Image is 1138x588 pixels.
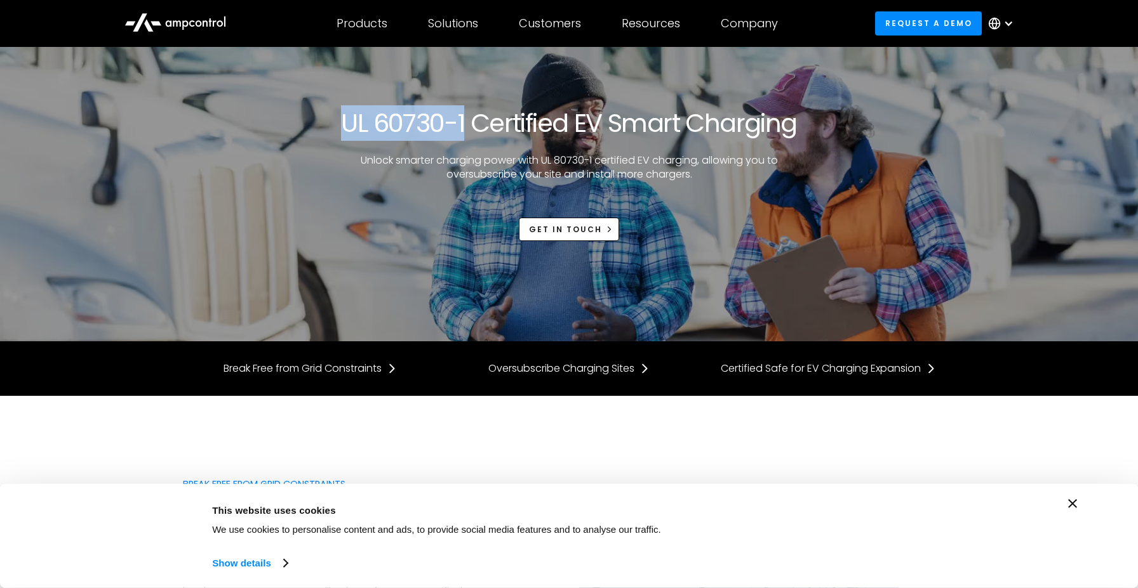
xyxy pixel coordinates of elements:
div: Break Free from Grid Constraints [224,362,382,376]
div: Company [721,16,778,30]
a: Show details [212,554,287,573]
div: Solutions [428,16,478,30]
div: Certified Safe for EV Charging Expansion [721,362,921,376]
div: Resources [622,16,680,30]
div: Break Free from Grid Constraints [183,477,484,491]
button: Close banner [1068,499,1077,508]
a: Break Free from Grid Constraints [224,362,397,376]
div: Get in touch [529,224,602,235]
a: Certified Safe for EV Charging Expansion [721,362,936,376]
div: Customers [519,16,581,30]
div: Oversubscribe Charging Sites [488,362,634,376]
div: Products [337,16,387,30]
button: Okay [863,499,1045,536]
a: Oversubscribe Charging Sites [488,362,650,376]
span: We use cookies to personalise content and ads, to provide social media features and to analyse ou... [212,524,661,535]
a: Get in touch [519,218,619,241]
a: Request a demo [875,11,982,35]
div: This website uses cookies [212,502,834,518]
p: Unlock smarter charging power with UL 80730-1 certified EV charging, allowing you to oversubscrib... [337,154,801,182]
h1: UL 60730-1 Certified EV Smart Charging [341,108,796,138]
